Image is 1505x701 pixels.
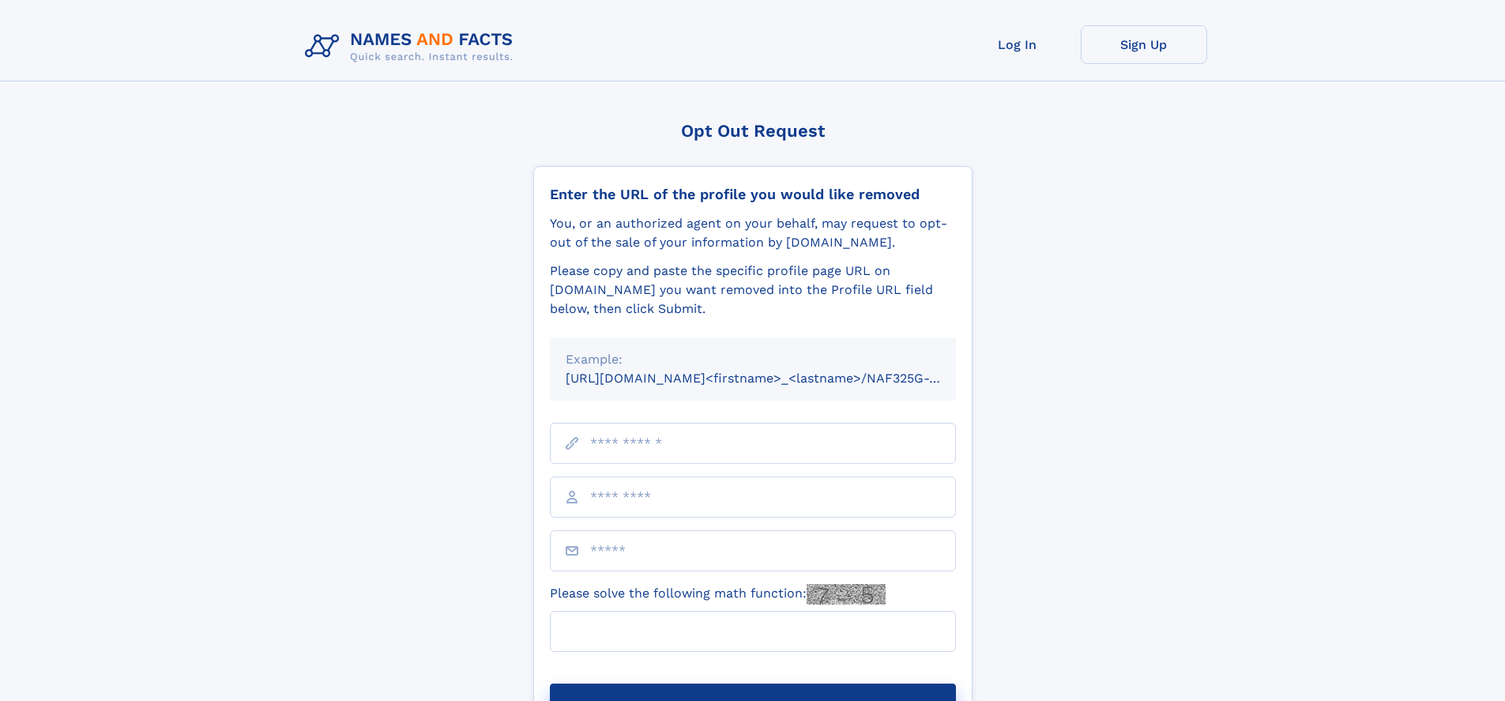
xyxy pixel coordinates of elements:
[550,186,956,203] div: Enter the URL of the profile you would like removed
[566,371,986,386] small: [URL][DOMAIN_NAME]<firstname>_<lastname>/NAF325G-xxxxxxxx
[299,25,526,68] img: Logo Names and Facts
[533,121,973,141] div: Opt Out Request
[550,584,886,605] label: Please solve the following math function:
[954,25,1081,64] a: Log In
[550,214,956,252] div: You, or an authorized agent on your behalf, may request to opt-out of the sale of your informatio...
[550,262,956,318] div: Please copy and paste the specific profile page URL on [DOMAIN_NAME] you want removed into the Pr...
[1081,25,1207,64] a: Sign Up
[566,350,940,369] div: Example:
